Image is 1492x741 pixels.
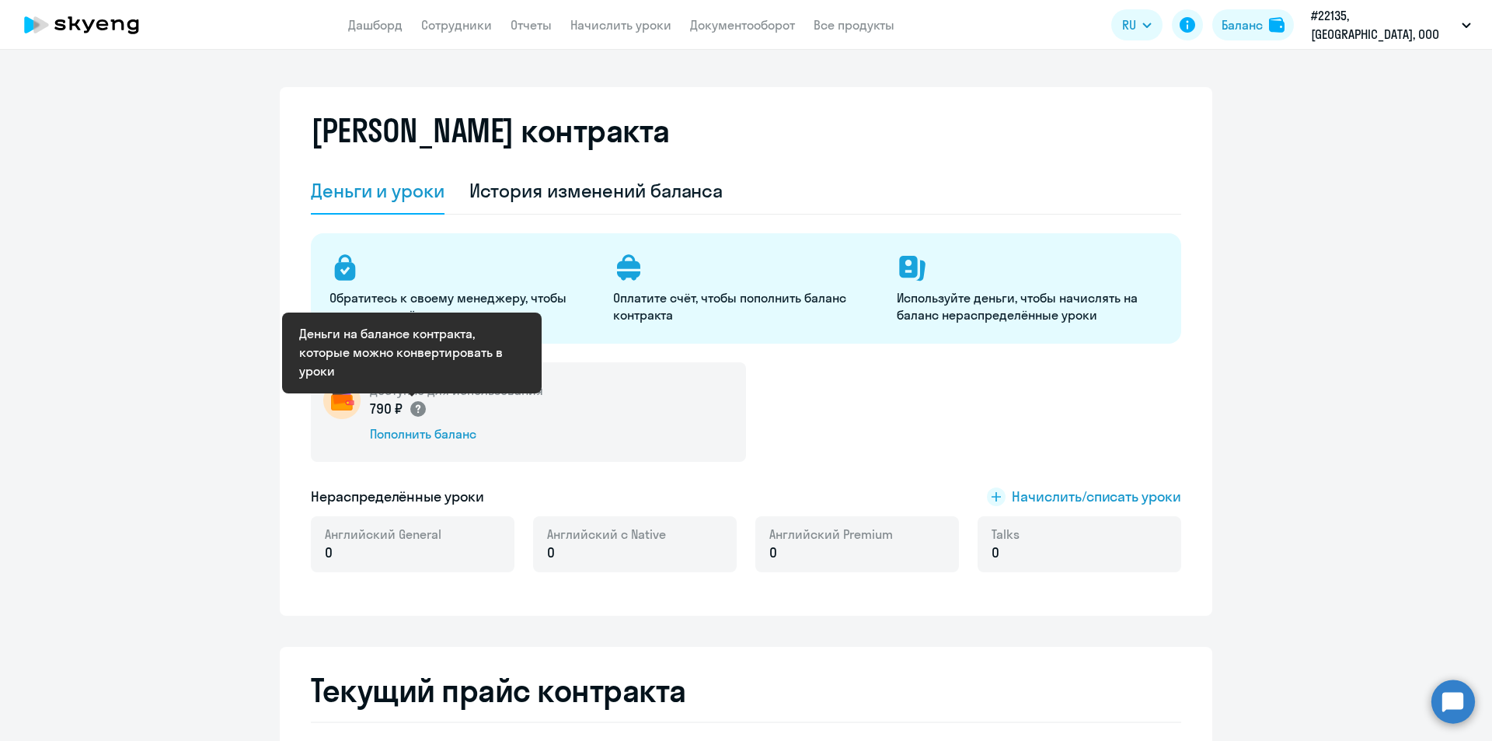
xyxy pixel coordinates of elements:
[311,672,1181,709] h2: Текущий прайс контракта
[1212,9,1294,40] button: Балансbalance
[769,543,777,563] span: 0
[348,17,403,33] a: Дашборд
[1222,16,1263,34] div: Баланс
[1269,17,1285,33] img: balance
[1111,9,1163,40] button: RU
[547,526,666,543] span: Английский с Native
[323,382,361,419] img: wallet-circle.png
[613,289,878,323] p: Оплатите счёт, чтобы пополнить баланс контракта
[570,17,671,33] a: Начислить уроки
[325,526,441,543] span: Английский General
[421,17,492,33] a: Сотрудники
[547,543,555,563] span: 0
[311,487,484,507] h5: Нераспределённые уроки
[1122,16,1136,34] span: RU
[299,324,525,380] div: Деньги на балансе контракта, которые можно конвертировать в уроки
[1303,6,1479,44] button: #22135, [GEOGRAPHIC_DATA], ООО
[311,178,444,203] div: Деньги и уроки
[511,17,552,33] a: Отчеты
[370,425,543,442] div: Пополнить баланс
[769,526,893,543] span: Английский Premium
[325,543,333,563] span: 0
[897,289,1162,323] p: Используйте деньги, чтобы начислять на баланс нераспределённые уроки
[992,526,1020,543] span: Talks
[992,543,999,563] span: 0
[311,112,670,149] h2: [PERSON_NAME] контракта
[469,178,723,203] div: История изменений баланса
[370,399,427,419] p: 790 ₽
[814,17,894,33] a: Все продукты
[1311,6,1455,44] p: #22135, [GEOGRAPHIC_DATA], ООО
[329,289,594,323] p: Обратитесь к своему менеджеру, чтобы выставить счёт на оплату
[690,17,795,33] a: Документооборот
[1012,487,1181,507] span: Начислить/списать уроки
